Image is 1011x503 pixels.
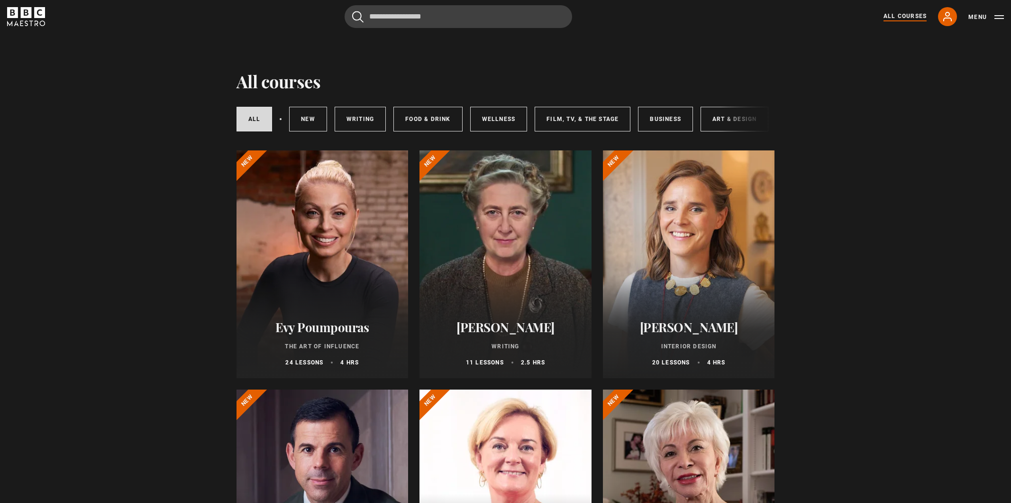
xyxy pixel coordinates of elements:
[352,11,364,23] button: Submit the search query
[289,107,327,131] a: New
[470,107,528,131] a: Wellness
[340,358,359,367] p: 4 hrs
[431,320,580,335] h2: [PERSON_NAME]
[707,358,726,367] p: 4 hrs
[614,320,764,335] h2: [PERSON_NAME]
[7,7,45,26] svg: BBC Maestro
[248,342,397,351] p: The Art of Influence
[883,12,927,21] a: All Courses
[535,107,630,131] a: Film, TV, & The Stage
[968,12,1004,22] button: Toggle navigation
[431,342,580,351] p: Writing
[248,320,397,335] h2: Evy Poumpouras
[419,150,592,378] a: [PERSON_NAME] Writing 11 lessons 2.5 hrs New
[521,358,545,367] p: 2.5 hrs
[335,107,386,131] a: Writing
[393,107,462,131] a: Food & Drink
[701,107,768,131] a: Art & Design
[345,5,572,28] input: Search
[466,358,504,367] p: 11 lessons
[237,71,321,91] h1: All courses
[614,342,764,351] p: Interior Design
[638,107,693,131] a: Business
[652,358,690,367] p: 20 lessons
[237,150,409,378] a: Evy Poumpouras The Art of Influence 24 lessons 4 hrs New
[285,358,323,367] p: 24 lessons
[237,107,273,131] a: All
[603,150,775,378] a: [PERSON_NAME] Interior Design 20 lessons 4 hrs New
